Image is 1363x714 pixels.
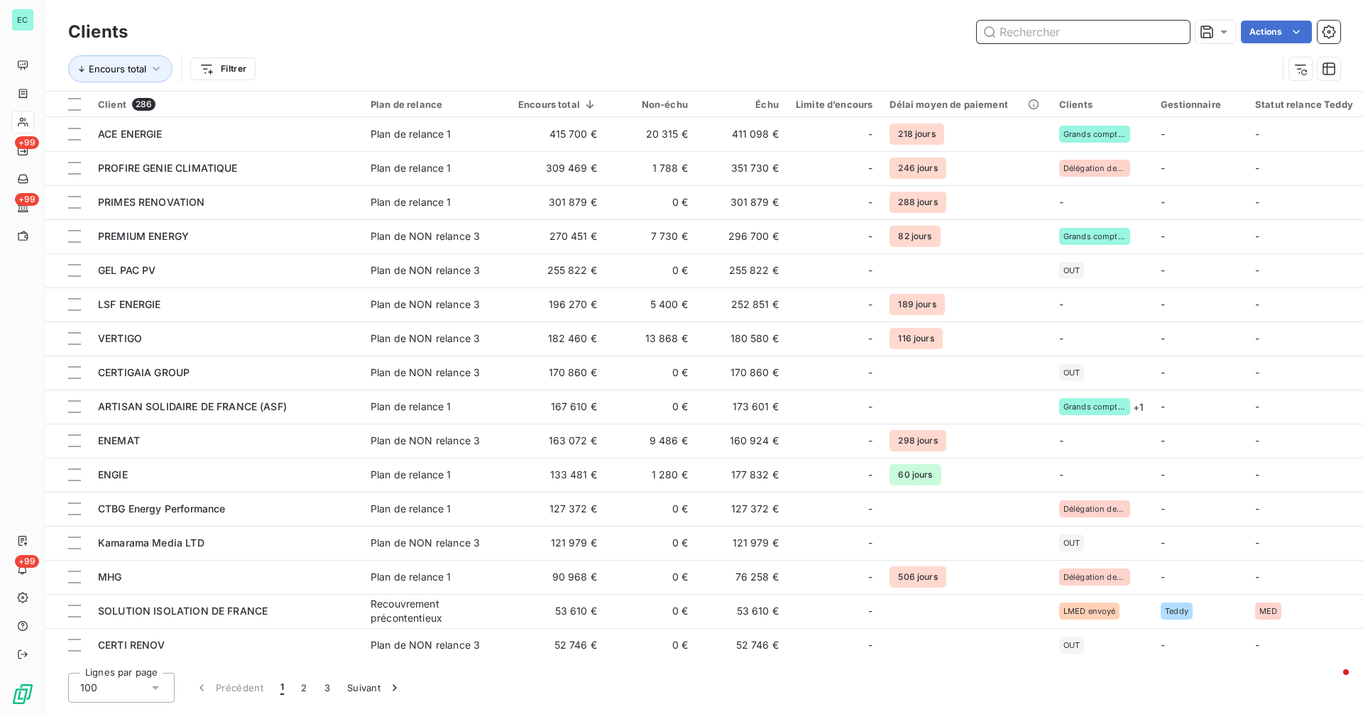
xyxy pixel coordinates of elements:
td: 296 700 € [696,219,787,253]
span: - [1255,468,1259,480]
span: PROFIRE GENIE CLIMATIQUE [98,162,238,174]
div: Limite d’encours [796,99,872,110]
td: 13 868 € [606,322,696,356]
span: CTBG Energy Performance [98,502,225,515]
span: - [1255,196,1259,208]
span: 298 jours [889,430,946,451]
td: 411 098 € [696,117,787,151]
iframe: Intercom live chat [1315,666,1349,700]
td: 301 879 € [510,185,606,219]
td: 270 451 € [510,219,606,253]
div: Échu [705,99,779,110]
td: 0 € [606,526,696,560]
span: - [868,604,872,618]
div: Plan de NON relance 3 [371,297,480,312]
td: 1 280 € [606,458,696,492]
span: +99 [15,136,39,149]
td: 0 € [606,492,696,526]
td: 53 610 € [510,594,606,628]
span: 246 jours [889,158,946,179]
span: - [868,638,872,652]
div: Plan de relance 1 [371,468,451,482]
td: 127 372 € [510,492,606,526]
td: 127 372 € [696,492,787,526]
span: Grands comptes [1063,402,1126,411]
span: - [868,536,872,550]
span: CERTIGAIA GROUP [98,366,190,378]
span: Encours total [89,63,146,75]
span: - [868,366,872,380]
button: Actions [1241,21,1312,43]
td: 252 851 € [696,287,787,322]
div: Plan de relance 1 [371,502,451,516]
td: 0 € [606,185,696,219]
span: - [1059,332,1063,344]
span: - [1161,400,1165,412]
span: - [1161,332,1165,344]
span: - [1059,434,1063,446]
span: MED [1259,607,1277,615]
div: Plan de relance 1 [371,161,451,175]
span: Délégation de paiement [1063,573,1126,581]
span: - [1255,571,1259,583]
span: - [868,127,872,141]
td: 170 860 € [510,356,606,390]
span: MHG [98,571,121,583]
span: - [1255,264,1259,276]
div: Plan de relance 1 [371,127,451,141]
span: Grands comptes [1063,130,1126,138]
span: - [1255,400,1259,412]
span: Délégation de paiement [1063,164,1126,172]
div: EC [11,9,34,31]
span: OUT [1063,641,1080,649]
div: Plan de NON relance 3 [371,366,480,380]
span: - [1255,639,1259,651]
td: 182 460 € [510,322,606,356]
span: SOLUTION ISOLATION DE FRANCE [98,605,268,617]
button: 3 [316,673,339,703]
td: 90 968 € [510,560,606,594]
span: - [1255,230,1259,242]
span: - [868,331,872,346]
td: 196 270 € [510,287,606,322]
span: - [1255,332,1259,344]
td: 133 481 € [510,458,606,492]
span: - [1161,298,1165,310]
td: 163 072 € [510,424,606,458]
span: CERTI RENOV [98,639,165,651]
td: 180 580 € [696,322,787,356]
span: OUT [1063,368,1080,377]
span: - [868,570,872,584]
button: 2 [292,673,315,703]
span: Kamarama Media LTD [98,537,204,549]
span: 1 [280,681,284,695]
td: 52 746 € [510,628,606,662]
td: 53 610 € [696,594,787,628]
div: Plan de NON relance 3 [371,229,480,243]
td: 121 979 € [696,526,787,560]
span: ACE ENERGIE [98,128,163,140]
span: - [868,434,872,448]
td: 351 730 € [696,151,787,185]
span: + 1 [1133,400,1144,414]
span: Grands comptes [1063,232,1126,241]
span: - [868,297,872,312]
span: 288 jours [889,192,946,213]
span: - [1161,264,1165,276]
span: - [868,502,872,516]
td: 76 258 € [696,560,787,594]
span: - [868,400,872,414]
span: Délégation de paiement [1063,505,1126,513]
td: 121 979 € [510,526,606,560]
span: - [1161,366,1165,378]
button: 1 [272,673,292,703]
div: Plan de NON relance 3 [371,638,480,652]
td: 0 € [606,560,696,594]
span: PREMIUM ENERGY [98,230,189,242]
div: Plan de NON relance 3 [371,434,480,448]
span: 100 [80,681,97,695]
span: - [868,229,872,243]
div: Non-échu [614,99,688,110]
div: Plan de NON relance 3 [371,536,480,550]
div: Encours total [518,99,597,110]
